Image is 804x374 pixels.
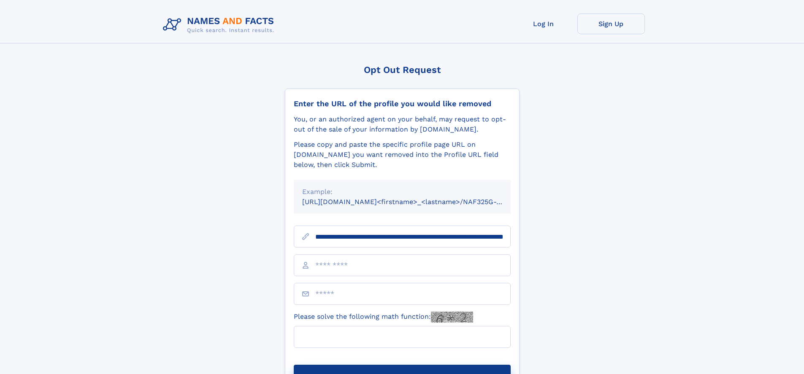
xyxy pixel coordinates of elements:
[294,114,511,135] div: You, or an authorized agent on your behalf, may request to opt-out of the sale of your informatio...
[302,187,502,197] div: Example:
[285,65,520,75] div: Opt Out Request
[510,13,577,34] a: Log In
[294,99,511,108] div: Enter the URL of the profile you would like removed
[160,13,281,36] img: Logo Names and Facts
[577,13,645,34] a: Sign Up
[302,198,527,206] small: [URL][DOMAIN_NAME]<firstname>_<lastname>/NAF325G-xxxxxxxx
[294,312,473,323] label: Please solve the following math function:
[294,140,511,170] div: Please copy and paste the specific profile page URL on [DOMAIN_NAME] you want removed into the Pr...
